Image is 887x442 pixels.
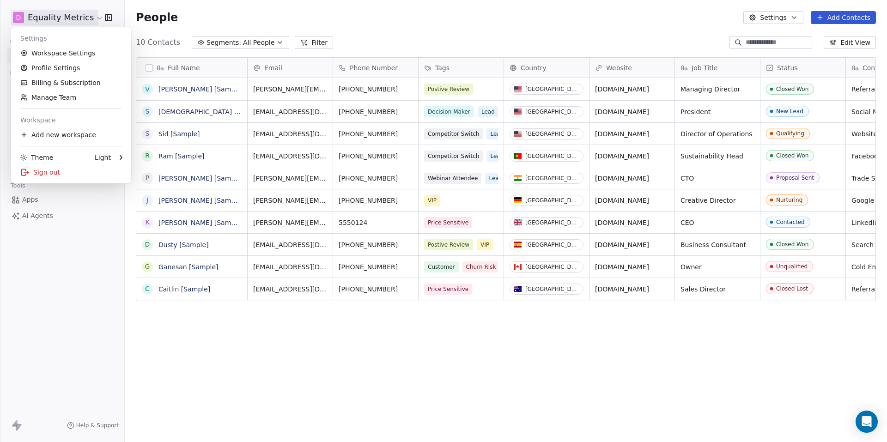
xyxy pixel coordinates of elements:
div: Settings [15,31,128,46]
a: Profile Settings [15,61,128,75]
a: Billing & Subscription [15,75,128,90]
div: Add new workspace [15,127,128,142]
div: v 4.0.25 [26,15,45,22]
div: Light [95,153,111,162]
div: Sign out [15,165,128,180]
div: Keywords by Traffic [102,54,156,61]
div: Domain Overview [35,54,83,61]
img: website_grey.svg [15,24,22,31]
img: tab_keywords_by_traffic_grey.svg [92,54,99,61]
img: logo_orange.svg [15,15,22,22]
div: Theme [20,153,53,162]
a: Manage Team [15,90,128,105]
div: Workspace [15,113,128,127]
div: Domain: [DOMAIN_NAME] [24,24,102,31]
a: Workspace Settings [15,46,128,61]
img: tab_domain_overview_orange.svg [25,54,32,61]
